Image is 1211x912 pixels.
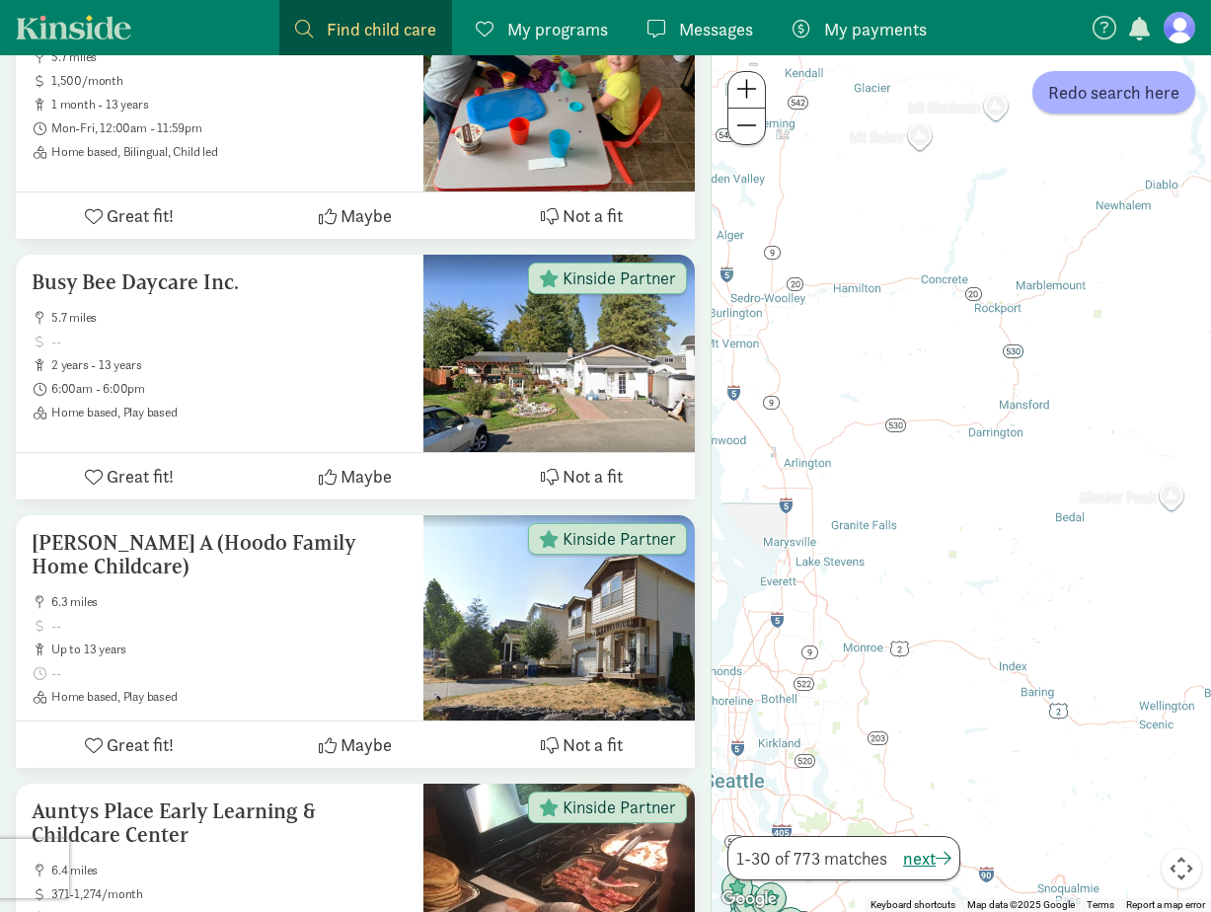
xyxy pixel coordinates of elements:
[967,899,1075,910] span: Map data ©2025 Google
[469,192,695,239] button: Not a fit
[16,722,242,768] button: Great fit!
[32,799,408,847] h5: Auntys Place Early Learning & Childcare Center
[51,144,408,160] span: Home based, Bilingual, Child led
[903,845,951,872] button: next
[341,202,392,229] span: Maybe
[32,270,408,294] h5: Busy Bee Daycare Inc.
[51,49,408,65] span: 5.7 miles
[824,16,927,42] span: My payments
[1048,79,1179,106] span: Redo search here
[1126,899,1205,910] a: Report a map error
[1162,849,1201,888] button: Map camera controls
[507,16,608,42] span: My programs
[563,798,676,816] span: Kinside Partner
[720,872,754,905] div: Click to see details
[51,120,408,136] span: Mon-Fri, 12:00am - 11:59pm
[341,463,392,490] span: Maybe
[341,731,392,758] span: Maybe
[51,594,408,610] span: 6.3 miles
[736,845,887,872] span: 1-30 of 773 matches
[563,731,623,758] span: Not a fit
[717,886,782,912] a: Open this area in Google Maps (opens a new window)
[242,453,468,499] button: Maybe
[16,192,242,239] button: Great fit!
[563,269,676,287] span: Kinside Partner
[469,722,695,768] button: Not a fit
[107,463,174,490] span: Great fit!
[870,898,955,912] button: Keyboard shortcuts
[51,381,408,397] span: 6:00am - 6:00pm
[51,73,408,89] span: 1,500/month
[563,202,623,229] span: Not a fit
[51,689,408,705] span: Home based, Play based
[51,642,408,657] span: up to 13 years
[717,886,782,912] img: Google
[32,531,408,578] h5: [PERSON_NAME] A (Hoodo Family Home Childcare)
[1087,899,1114,910] a: Terms (opens in new tab)
[242,722,468,768] button: Maybe
[51,357,408,373] span: 2 years - 13 years
[16,15,131,39] a: Kinside
[16,453,242,499] button: Great fit!
[51,863,408,878] span: 6.4 miles
[51,310,408,326] span: 5.7 miles
[469,453,695,499] button: Not a fit
[563,530,676,548] span: Kinside Partner
[107,731,174,758] span: Great fit!
[51,97,408,113] span: 1 month - 13 years
[51,886,408,902] span: 371-1,274/month
[563,463,623,490] span: Not a fit
[107,202,174,229] span: Great fit!
[51,405,408,420] span: Home based, Play based
[1032,71,1195,114] button: Redo search here
[679,16,753,42] span: Messages
[327,16,436,42] span: Find child care
[242,192,468,239] button: Maybe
